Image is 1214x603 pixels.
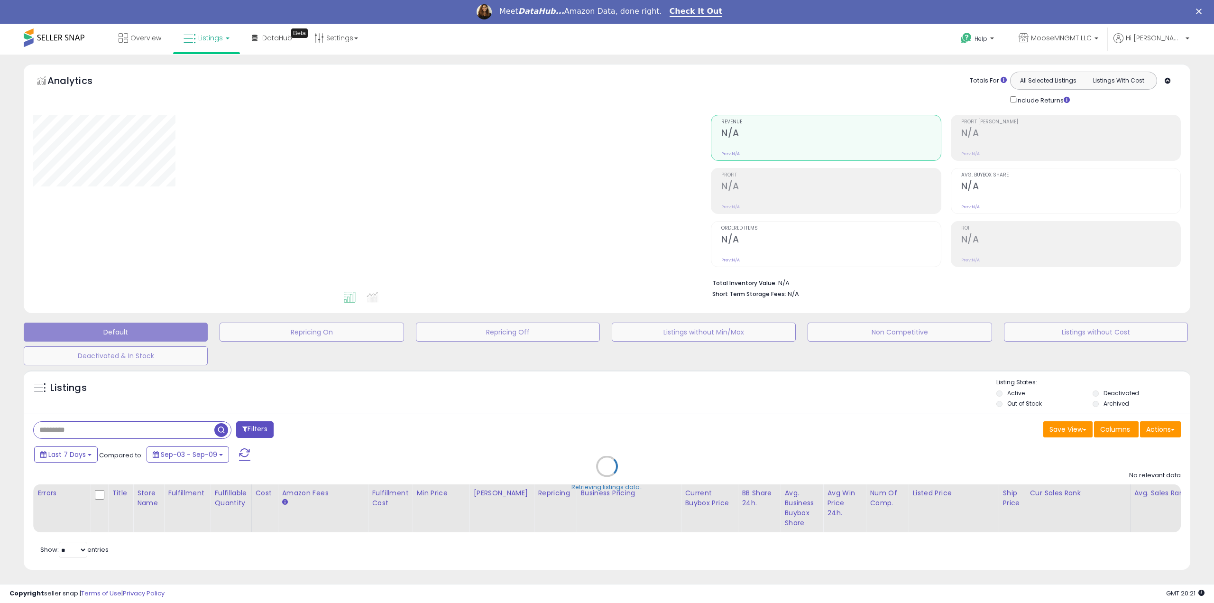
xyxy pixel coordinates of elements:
h2: N/A [961,234,1180,247]
button: Deactivated & In Stock [24,346,208,365]
span: Avg. Buybox Share [961,173,1180,178]
span: Revenue [721,120,940,125]
a: Overview [111,24,168,52]
span: DataHub [262,33,292,43]
button: All Selected Listings [1013,74,1084,87]
span: 2025-09-17 20:21 GMT [1166,589,1205,598]
strong: Copyright [9,589,44,598]
button: Listings With Cost [1083,74,1154,87]
a: Help [953,25,1003,55]
div: Include Returns [1003,94,1081,105]
h2: N/A [721,128,940,140]
small: Prev: N/A [721,257,740,263]
a: Privacy Policy [123,589,165,598]
a: DataHub [245,24,299,52]
a: Listings [176,24,237,52]
small: Prev: N/A [961,204,980,210]
span: ROI [961,226,1180,231]
div: Close [1196,9,1205,14]
small: Prev: N/A [961,257,980,263]
button: Listings without Min/Max [612,323,796,342]
h5: Analytics [47,74,111,90]
h2: N/A [961,128,1180,140]
span: Listings [198,33,223,43]
button: Listings without Cost [1004,323,1188,342]
span: MooseMNGMT LLC [1031,33,1092,43]
div: Tooltip anchor [291,28,308,38]
i: Get Help [960,32,972,44]
span: Hi [PERSON_NAME] [1126,33,1183,43]
span: N/A [788,289,799,298]
b: Short Term Storage Fees: [712,290,786,298]
small: Prev: N/A [721,204,740,210]
a: Hi [PERSON_NAME] [1113,33,1189,55]
span: Overview [130,33,161,43]
div: seller snap | | [9,589,165,598]
span: Profit [PERSON_NAME] [961,120,1180,125]
i: DataHub... [518,7,564,16]
h2: N/A [721,234,940,247]
button: Repricing Off [416,323,600,342]
a: Check It Out [670,7,723,17]
button: Non Competitive [808,323,992,342]
a: MooseMNGMT LLC [1012,24,1105,55]
div: Totals For [970,76,1007,85]
small: Prev: N/A [721,151,740,157]
a: Settings [307,24,365,52]
b: Total Inventory Value: [712,279,777,287]
span: Ordered Items [721,226,940,231]
span: Profit [721,173,940,178]
div: Retrieving listings data.. [571,483,643,492]
button: Repricing On [220,323,404,342]
h2: N/A [721,181,940,194]
li: N/A [712,277,1174,288]
small: Prev: N/A [961,151,980,157]
span: Help [975,35,987,43]
img: Profile image for Georgie [477,4,492,19]
a: Terms of Use [81,589,121,598]
h2: N/A [961,181,1180,194]
div: Meet Amazon Data, done right. [499,7,662,16]
button: Default [24,323,208,342]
